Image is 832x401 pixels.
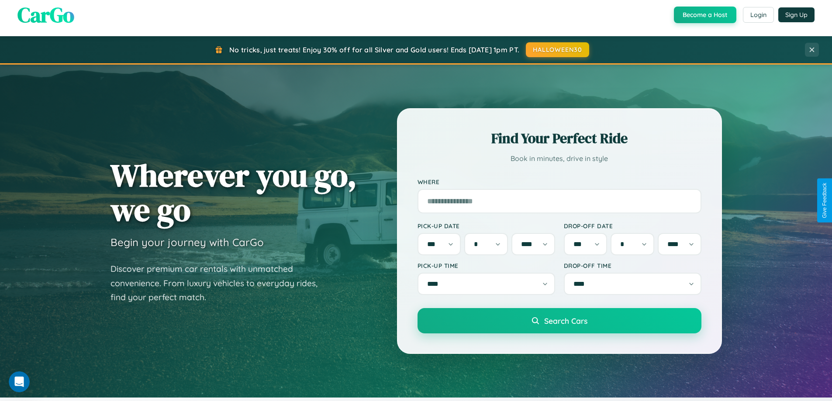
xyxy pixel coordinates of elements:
h2: Find Your Perfect Ride [418,129,701,148]
span: Search Cars [544,316,587,326]
div: Give Feedback [822,183,828,218]
iframe: Intercom live chat [9,371,30,392]
button: Search Cars [418,308,701,333]
h1: Wherever you go, we go [110,158,357,227]
h3: Begin your journey with CarGo [110,236,264,249]
span: CarGo [17,0,74,29]
label: Pick-up Date [418,222,555,230]
label: Pick-up Time [418,262,555,269]
span: No tricks, just treats! Enjoy 30% off for all Silver and Gold users! Ends [DATE] 1pm PT. [229,45,519,54]
button: HALLOWEEN30 [526,42,589,57]
button: Sign Up [778,7,815,22]
label: Drop-off Date [564,222,701,230]
p: Discover premium car rentals with unmatched convenience. From luxury vehicles to everyday rides, ... [110,262,329,305]
label: Where [418,178,701,185]
label: Drop-off Time [564,262,701,269]
button: Login [743,7,774,23]
p: Book in minutes, drive in style [418,152,701,165]
button: Become a Host [674,7,736,23]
